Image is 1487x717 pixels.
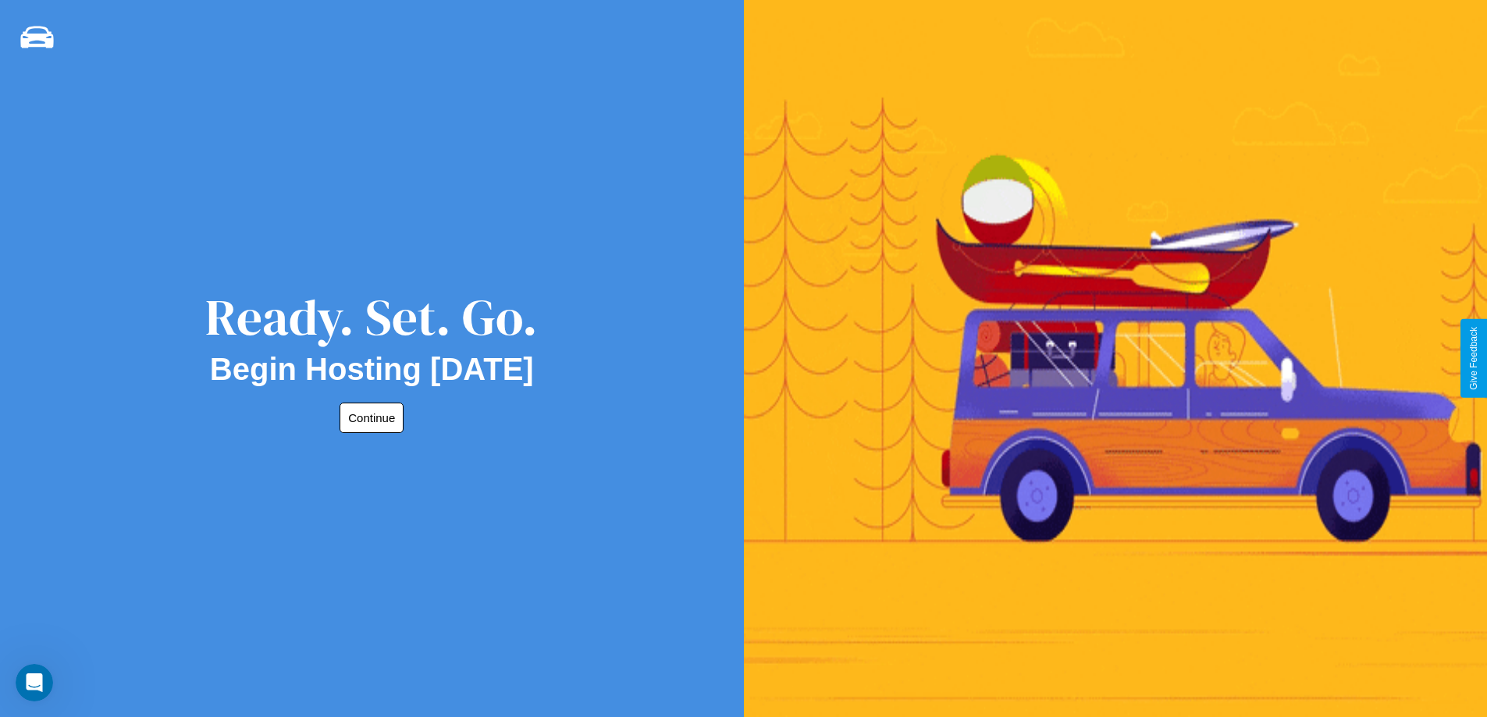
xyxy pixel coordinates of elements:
h2: Begin Hosting [DATE] [210,352,534,387]
div: Give Feedback [1468,327,1479,390]
iframe: Intercom live chat [16,664,53,701]
button: Continue [340,403,404,433]
div: Ready. Set. Go. [205,282,538,352]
